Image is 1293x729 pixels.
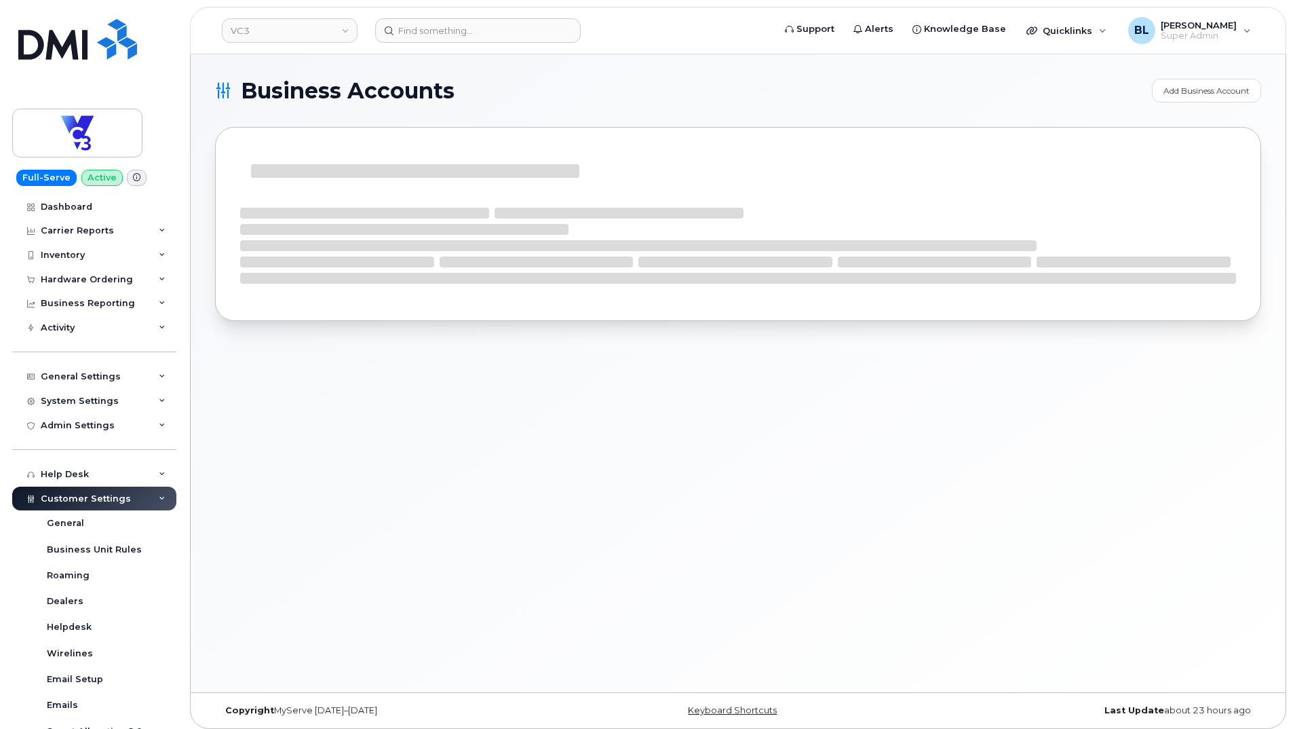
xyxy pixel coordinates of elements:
strong: Copyright [225,705,274,715]
strong: Last Update [1104,705,1164,715]
span: Business Accounts [241,81,455,101]
div: about 23 hours ago [912,705,1261,716]
div: MyServe [DATE]–[DATE] [215,705,564,716]
a: Keyboard Shortcuts [688,705,777,715]
a: Add Business Account [1152,79,1261,102]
